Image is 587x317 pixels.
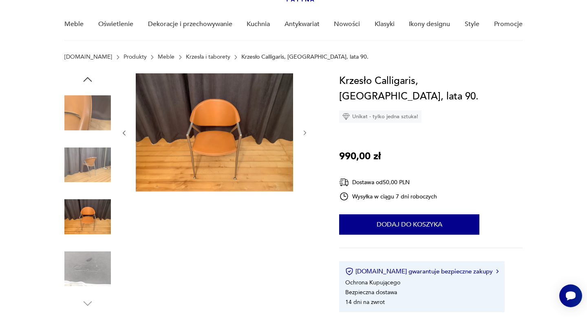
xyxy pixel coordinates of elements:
a: Klasyki [375,9,395,40]
h1: Krzesło Calligaris, [GEOGRAPHIC_DATA], lata 90. [339,73,522,104]
a: Nowości [334,9,360,40]
img: Zdjęcie produktu Krzesło Calligaris, Włochy, lata 90. [64,246,111,292]
img: Zdjęcie produktu Krzesło Calligaris, Włochy, lata 90. [64,194,111,240]
a: Meble [64,9,84,40]
iframe: Smartsupp widget button [559,284,582,307]
a: Promocje [494,9,523,40]
img: Ikona dostawy [339,177,349,187]
a: Oświetlenie [98,9,133,40]
img: Zdjęcie produktu Krzesło Calligaris, Włochy, lata 90. [64,90,111,136]
img: Ikona diamentu [342,113,350,120]
a: [DOMAIN_NAME] [64,54,112,60]
div: Wysyłka w ciągu 7 dni roboczych [339,192,437,201]
img: Ikona certyfikatu [345,267,353,275]
a: Kuchnia [247,9,270,40]
a: Produkty [124,54,147,60]
button: [DOMAIN_NAME] gwarantuje bezpieczne zakupy [345,267,498,275]
img: Ikona strzałki w prawo [496,269,499,273]
li: Bezpieczna dostawa [345,288,397,296]
button: Dodaj do koszyka [339,214,479,235]
p: Krzesło Calligaris, [GEOGRAPHIC_DATA], lata 90. [241,54,369,60]
div: Unikat - tylko jedna sztuka! [339,110,421,123]
li: 14 dni na zwrot [345,298,385,306]
a: Style [465,9,479,40]
p: 990,00 zł [339,149,381,164]
li: Ochrona Kupującego [345,279,400,286]
a: Dekoracje i przechowywanie [148,9,232,40]
img: Zdjęcie produktu Krzesło Calligaris, Włochy, lata 90. [136,73,293,192]
a: Antykwariat [285,9,320,40]
a: Krzesła i taborety [186,54,230,60]
div: Dostawa od 50,00 PLN [339,177,437,187]
a: Ikony designu [409,9,450,40]
a: Meble [158,54,174,60]
img: Zdjęcie produktu Krzesło Calligaris, Włochy, lata 90. [64,142,111,188]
